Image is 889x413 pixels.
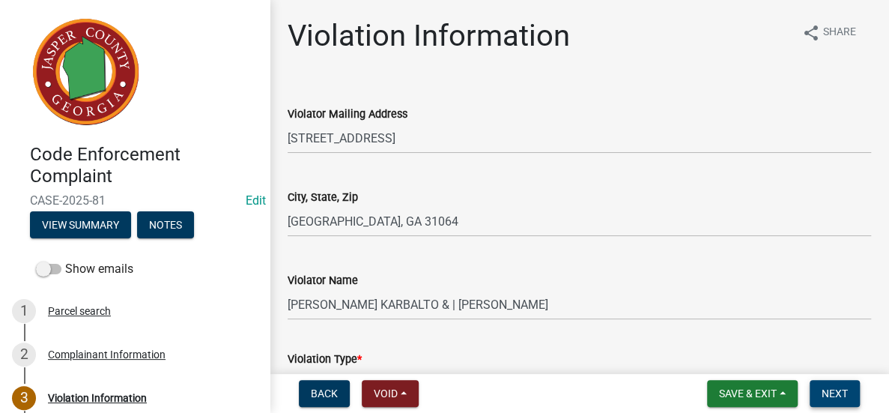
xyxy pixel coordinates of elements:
button: Notes [137,211,194,238]
span: Save & Exit [719,388,777,400]
h4: Code Enforcement Complaint [30,144,258,187]
h1: Violation Information [288,18,570,54]
div: Violation Information [48,393,147,403]
span: CASE-2025-81 [30,193,240,208]
div: Complainant Information [48,349,166,360]
label: Show emails [36,260,133,278]
label: Violator Mailing Address [288,109,407,120]
wm-modal-confirm: Summary [30,220,131,232]
wm-modal-confirm: Edit Application Number [246,193,266,208]
div: Parcel search [48,306,111,316]
wm-modal-confirm: Notes [137,220,194,232]
i: share [802,24,820,42]
label: City, State, Zip [288,193,358,203]
a: Edit [246,193,266,208]
span: Back [311,388,338,400]
label: Violator Name [288,276,358,286]
div: 3 [12,386,36,410]
span: Void [374,388,398,400]
img: Jasper County, Georgia [30,16,142,128]
button: shareShare [790,18,868,47]
label: Violation Type [288,355,362,365]
div: 2 [12,343,36,367]
button: View Summary [30,211,131,238]
button: Save & Exit [707,380,798,407]
span: Share [823,24,856,42]
button: Next [810,380,860,407]
span: Next [822,388,848,400]
button: Void [362,380,419,407]
div: 1 [12,299,36,323]
button: Back [299,380,350,407]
